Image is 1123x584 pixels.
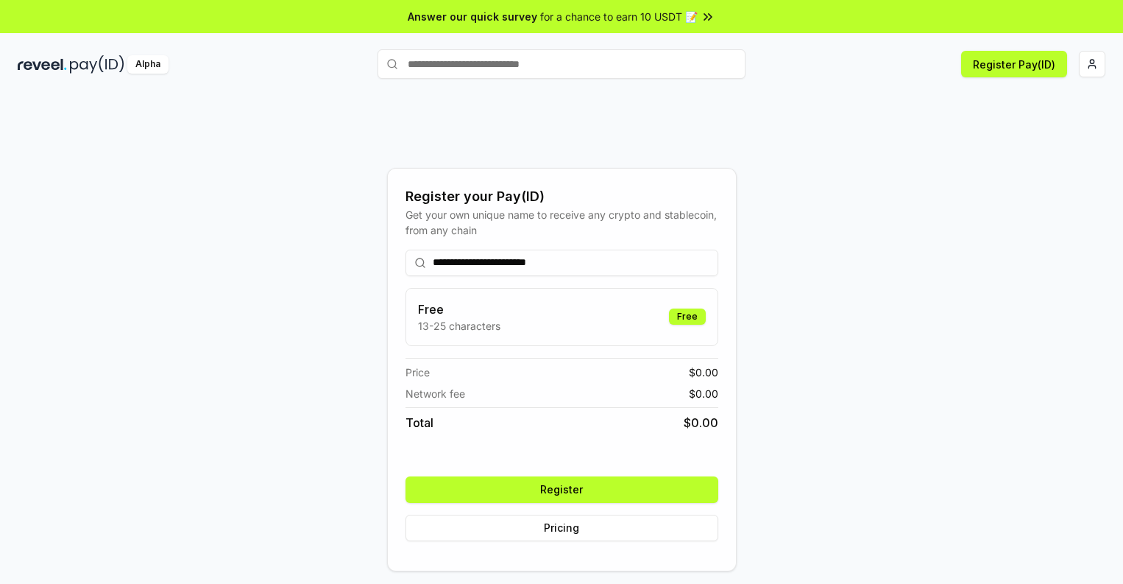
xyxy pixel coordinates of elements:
[669,309,706,325] div: Free
[18,55,67,74] img: reveel_dark
[405,386,465,401] span: Network fee
[418,318,500,334] p: 13-25 characters
[689,365,718,380] span: $ 0.00
[540,9,698,24] span: for a chance to earn 10 USDT 📝
[405,414,433,432] span: Total
[405,476,718,503] button: Register
[70,55,124,74] img: pay_id
[405,207,718,238] div: Get your own unique name to receive any crypto and stablecoin, from any chain
[127,55,169,74] div: Alpha
[684,414,718,432] span: $ 0.00
[689,386,718,401] span: $ 0.00
[961,51,1067,77] button: Register Pay(ID)
[405,186,718,207] div: Register your Pay(ID)
[408,9,537,24] span: Answer our quick survey
[405,365,430,380] span: Price
[418,300,500,318] h3: Free
[405,515,718,541] button: Pricing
